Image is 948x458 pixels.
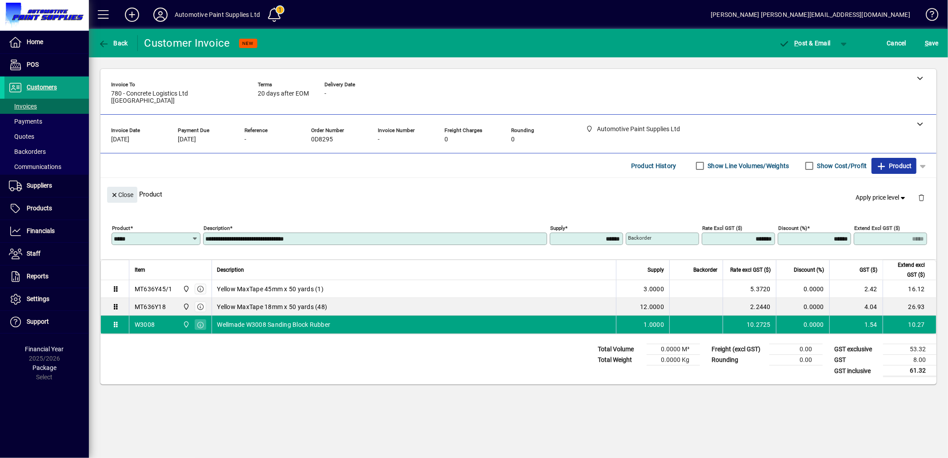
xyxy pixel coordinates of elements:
mat-label: Product [112,225,130,231]
span: Product [876,159,912,173]
button: Product [872,158,916,174]
app-page-header-button: Back [89,35,138,51]
mat-label: Supply [550,225,565,231]
td: 0.0000 [776,280,829,298]
span: Financial Year [25,346,64,353]
span: 3.0000 [644,285,664,293]
span: S [925,40,928,47]
button: Add [118,7,146,23]
span: Close [111,188,134,202]
button: Back [96,35,130,51]
span: - [244,136,246,143]
button: Post & Email [775,35,835,51]
span: Products [27,205,52,212]
span: Extend excl GST ($) [888,260,925,280]
span: Invoices [9,103,37,110]
span: Reports [27,273,48,280]
span: Product History [631,159,676,173]
span: Backorders [9,148,46,155]
div: Automotive Paint Supplies Ltd [175,8,260,22]
mat-label: Description [204,225,230,231]
div: 2.2440 [728,302,771,311]
a: Communications [4,159,89,174]
td: 0.0000 Kg [647,355,700,366]
mat-label: Backorder [628,235,652,241]
button: Cancel [885,35,909,51]
span: Automotive Paint Supplies Ltd [180,284,191,294]
div: MT636Y45/1 [135,285,172,293]
td: Total Weight [593,355,647,366]
span: Automotive Paint Supplies Ltd [180,302,191,312]
td: 0.0000 [776,316,829,333]
span: - [378,136,380,143]
a: Backorders [4,144,89,159]
span: Cancel [887,36,907,50]
div: 10.2725 [728,320,771,329]
span: Home [27,38,43,45]
mat-label: Discount (%) [778,225,807,231]
span: P [795,40,799,47]
label: Show Line Volumes/Weights [706,161,789,170]
td: 26.93 [883,298,936,316]
td: 16.12 [883,280,936,298]
span: Backorder [693,265,717,275]
app-page-header-button: Close [105,190,140,198]
span: Apply price level [856,193,908,202]
td: 10.27 [883,316,936,333]
span: Package [32,364,56,371]
a: Payments [4,114,89,129]
td: 0.0000 M³ [647,344,700,355]
td: 8.00 [883,355,936,366]
span: ave [925,36,939,50]
span: Yellow MaxTape 45mm x 50 yards (1) [217,285,324,293]
td: 4.04 [829,298,883,316]
span: Payments [9,118,42,125]
div: 5.3720 [728,285,771,293]
td: 0.00 [769,355,823,366]
span: Quotes [9,133,34,140]
div: W3008 [135,320,155,329]
app-page-header-button: Delete [911,193,932,201]
td: Total Volume [593,344,647,355]
td: 1.54 [829,316,883,333]
a: Knowledge Base [919,2,937,31]
span: Wellmade W3008 Sanding Block Rubber [217,320,331,329]
a: Suppliers [4,175,89,197]
td: 0.00 [769,344,823,355]
span: Suppliers [27,182,52,189]
span: Communications [9,163,61,170]
td: GST exclusive [830,344,883,355]
span: Description [217,265,244,275]
span: [DATE] [111,136,129,143]
span: - [324,90,326,97]
a: Home [4,31,89,53]
span: Yellow MaxTape 18mm x 50 yards (48) [217,302,328,311]
td: 0.0000 [776,298,829,316]
span: Customers [27,84,57,91]
mat-label: Rate excl GST ($) [702,225,742,231]
a: Financials [4,220,89,242]
span: Financials [27,227,55,234]
span: GST ($) [860,265,877,275]
span: 780 - Concrete Logistics Ltd [[GEOGRAPHIC_DATA]] [111,90,244,104]
a: Quotes [4,129,89,144]
a: Reports [4,265,89,288]
a: Invoices [4,99,89,114]
span: 12.0000 [640,302,664,311]
span: 0D8295 [311,136,333,143]
button: Apply price level [852,190,911,206]
span: Item [135,265,145,275]
td: 2.42 [829,280,883,298]
button: Close [107,187,137,203]
button: Delete [911,187,932,208]
a: Settings [4,288,89,310]
span: Settings [27,295,49,302]
button: Save [923,35,941,51]
span: NEW [243,40,254,46]
span: Automotive Paint Supplies Ltd [180,320,191,329]
div: Product [100,178,936,210]
td: Rounding [707,355,769,366]
span: ost & Email [779,40,831,47]
span: Staff [27,250,40,257]
span: Supply [648,265,664,275]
